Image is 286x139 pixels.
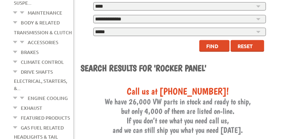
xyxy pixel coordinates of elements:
a: Featured Products [21,113,70,123]
button: Reset [231,40,264,52]
span: Call us at [PHONE_NUMBER]! [127,85,229,97]
span: Find [206,43,218,49]
h1: Search results for 'Rocker panel' [81,63,275,74]
button: Find [199,40,230,52]
a: Engine Cooling [28,93,68,103]
a: Brakes [21,47,39,57]
a: Climate Control [21,57,64,67]
a: Maintenance [28,8,62,18]
a: Exhaust [21,103,42,113]
a: Gas Fuel Related [21,123,64,132]
a: Accessories [28,38,58,47]
a: Transmission & Clutch [14,28,72,37]
a: Electrical, Starters, &... [14,76,67,93]
a: Body & Related [21,18,60,27]
a: Drive Shafts [21,67,53,77]
span: Reset [238,43,253,49]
